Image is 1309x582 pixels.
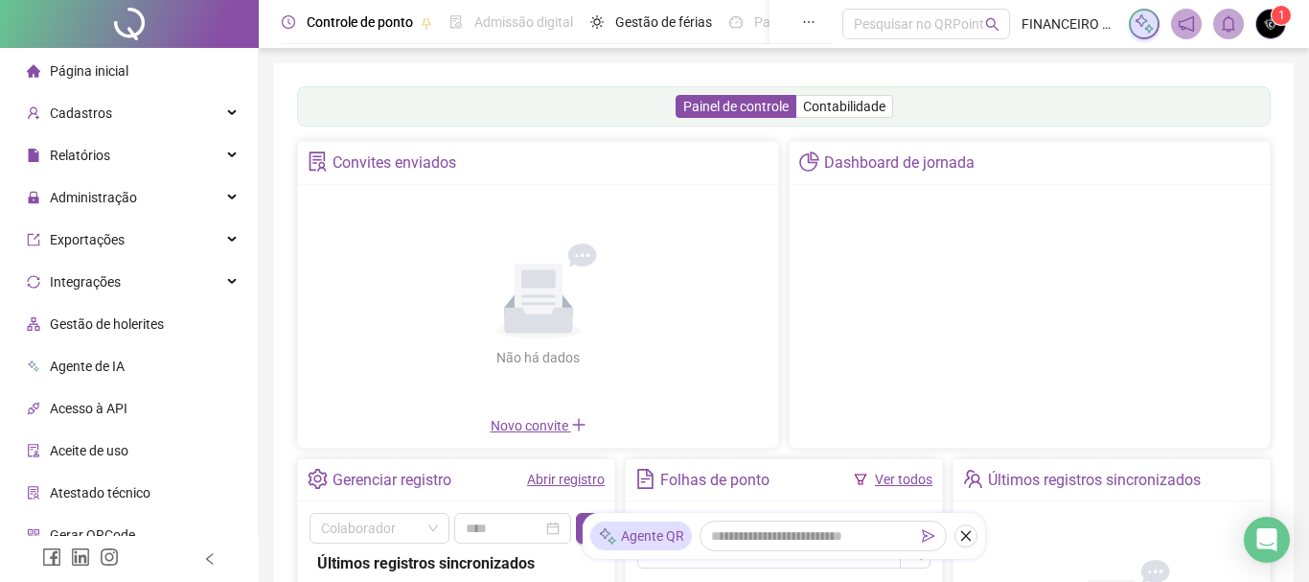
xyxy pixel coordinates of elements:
span: file-text [635,469,655,489]
span: solution [308,151,328,172]
span: filter [854,473,867,486]
span: api [27,402,40,415]
span: clock-circle [282,15,295,29]
span: ellipsis [802,15,815,29]
span: Gestão de férias [615,14,712,30]
span: Integrações [50,274,121,290]
sup: Atualize o seu contato no menu Meus Dados [1272,6,1291,25]
span: notification [1178,15,1195,33]
span: pie-chart [799,151,819,172]
a: Ver todos [875,472,932,487]
span: export [27,233,40,246]
span: Agente de IA [50,359,125,374]
div: Últimos registros sincronizados [317,551,595,575]
span: dashboard [729,15,743,29]
span: instagram [100,547,119,567]
span: Gestão de holerites [50,316,164,332]
span: 1 [1278,9,1285,22]
div: Dashboard de jornada [824,147,975,179]
span: home [27,64,40,78]
span: lock [27,191,40,204]
span: Novo convite [491,418,586,433]
span: bell [1220,15,1237,33]
span: Página inicial [50,63,128,79]
span: sun [590,15,604,29]
a: Abrir registro [527,472,605,487]
span: FINANCEIRO CLUBEDEMÍDIA [1022,13,1117,35]
span: qrcode [27,528,40,542]
span: linkedin [71,547,90,567]
img: 19284 [1256,10,1285,38]
span: Controle de ponto [307,14,413,30]
div: Não há dados [450,347,627,368]
img: sparkle-icon.fc2bf0ac1784a2077858766a79e2daf3.svg [1134,13,1155,35]
span: Painel do DP [754,14,829,30]
span: pushpin [421,17,432,29]
span: Relatórios [50,148,110,163]
span: Painel de controle [683,99,789,114]
span: Acesso à API [50,401,127,416]
div: Open Intercom Messenger [1244,517,1290,563]
span: audit [27,444,40,457]
span: search [985,17,999,32]
span: close [959,529,973,543]
span: Administração [50,190,137,205]
span: file [27,149,40,162]
span: sync [27,275,40,289]
span: setting [308,469,328,489]
span: plus [571,417,586,432]
span: file-done [449,15,463,29]
span: Aceite de uso [50,443,128,458]
span: apartment [27,317,40,331]
span: Atestado técnico [50,485,150,501]
span: left [203,552,217,566]
div: Agente QR [590,522,692,550]
span: team [963,469,983,489]
div: Gerenciar registro [333,464,451,497]
span: search [582,521,597,536]
span: send [922,529,935,543]
span: solution [27,486,40,500]
div: Últimos registros sincronizados [988,464,1201,497]
span: user-add [27,106,40,120]
span: Exportações [50,232,125,247]
span: Admissão digital [474,14,573,30]
img: sparkle-icon.fc2bf0ac1784a2077858766a79e2daf3.svg [598,526,617,547]
span: facebook [42,547,61,567]
div: Folhas de ponto [660,464,769,497]
span: Gerar QRCode [50,527,135,543]
span: Cadastros [50,105,112,121]
div: Convites enviados [333,147,456,179]
span: Contabilidade [803,99,885,114]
